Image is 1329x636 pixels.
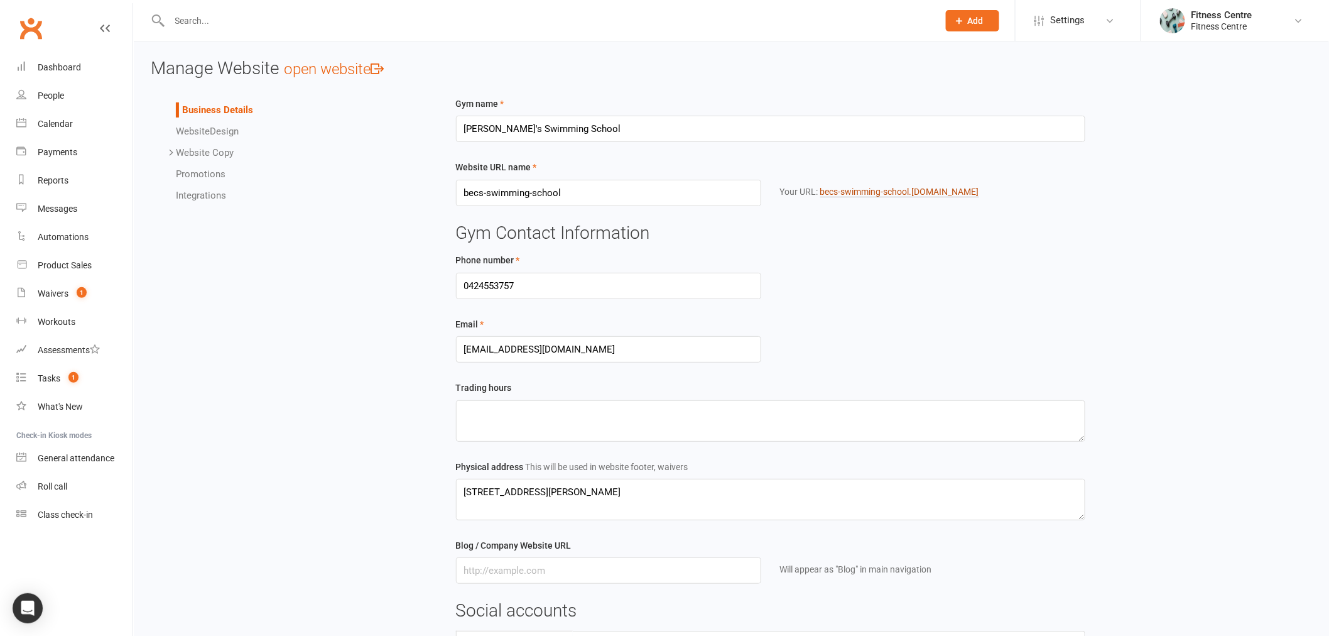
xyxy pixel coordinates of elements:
[456,539,572,552] label: Blog / Company Website URL
[780,185,1085,199] div: Your URL:
[38,373,60,383] div: Tasks
[38,147,77,157] div: Payments
[68,372,79,383] span: 1
[38,62,81,72] div: Dashboard
[16,82,133,110] a: People
[15,13,46,44] a: Clubworx
[968,16,984,26] span: Add
[38,317,75,327] div: Workouts
[151,59,1311,79] h3: Manage Website
[13,593,43,623] div: Open Intercom Messenger
[1051,6,1085,35] span: Settings
[456,97,504,111] label: Gym name
[16,501,133,529] a: Class kiosk mode
[176,126,210,137] span: Website
[176,147,234,158] a: Website Copy
[16,167,133,195] a: Reports
[16,336,133,365] a: Assessments
[38,90,64,101] div: People
[38,481,67,491] div: Roll call
[456,479,1085,520] textarea: [STREET_ADDRESS][PERSON_NAME]
[456,224,1085,243] h3: Gym Contact Information
[526,462,688,472] span: This will be used in website footer, waivers
[38,175,68,185] div: Reports
[16,223,133,251] a: Automations
[1191,9,1252,21] div: Fitness Centre
[16,473,133,501] a: Roll call
[16,195,133,223] a: Messages
[182,104,253,116] a: Business Details
[38,119,73,129] div: Calendar
[284,60,384,78] a: open website
[16,393,133,421] a: What's New
[16,251,133,280] a: Product Sales
[16,308,133,336] a: Workouts
[16,53,133,82] a: Dashboard
[456,317,484,331] label: Email
[456,601,1085,621] h3: Social accounts
[456,381,512,395] label: Trading hours
[456,557,761,584] input: http://example.com
[38,288,68,299] div: Waivers
[780,562,1085,576] div: Will appear as "Blog" in main navigation
[16,110,133,138] a: Calendar
[38,232,89,242] div: Automations
[820,187,979,197] a: becs-swimming-school.[DOMAIN_NAME]
[38,260,92,270] div: Product Sales
[176,168,225,180] a: Promotions
[456,253,520,267] label: Phone number
[166,12,930,30] input: Search...
[16,138,133,167] a: Payments
[456,460,688,474] label: Physical address
[38,510,93,520] div: Class check-in
[38,453,114,463] div: General attendance
[176,190,226,201] a: Integrations
[456,160,537,174] label: Website URL name
[38,345,100,355] div: Assessments
[38,402,83,412] div: What's New
[946,10,999,31] button: Add
[77,287,87,298] span: 1
[16,444,133,473] a: General attendance kiosk mode
[1160,8,1185,33] img: thumb_image1757568851.png
[1191,21,1252,32] div: Fitness Centre
[16,280,133,308] a: Waivers 1
[16,365,133,393] a: Tasks 1
[38,204,77,214] div: Messages
[176,126,239,137] a: WebsiteDesign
